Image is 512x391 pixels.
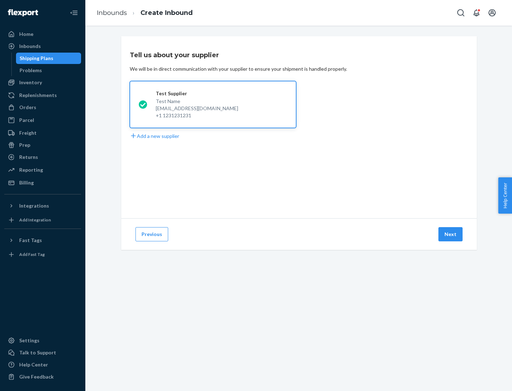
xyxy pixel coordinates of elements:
button: Give Feedback [4,371,81,382]
div: Problems [20,67,42,74]
button: Add a new supplier [130,132,179,140]
button: Next [438,227,463,241]
a: Freight [4,127,81,139]
div: Freight [19,129,37,136]
button: Open account menu [485,6,499,20]
div: Home [19,31,33,38]
a: Create Inbound [140,9,193,17]
a: Add Integration [4,214,81,226]
a: Parcel [4,114,81,126]
div: Integrations [19,202,49,209]
h3: Tell us about your supplier [130,50,219,60]
div: We will be in direct communication with your supplier to ensure your shipment is handled properly. [130,65,347,73]
div: Add Integration [19,217,51,223]
div: Prep [19,141,30,149]
a: Replenishments [4,90,81,101]
div: Billing [19,179,34,186]
div: Inbounds [19,43,41,50]
button: Close Navigation [67,6,81,20]
a: Prep [4,139,81,151]
a: Settings [4,335,81,346]
div: Add Fast Tag [19,251,45,257]
button: Fast Tags [4,235,81,246]
div: Talk to Support [19,349,56,356]
a: Returns [4,151,81,163]
img: Flexport logo [8,9,38,16]
button: Open notifications [469,6,484,20]
a: Inbounds [4,41,81,52]
a: Problems [16,65,81,76]
a: Orders [4,102,81,113]
div: Settings [19,337,39,344]
ol: breadcrumbs [91,2,198,23]
a: Shipping Plans [16,53,81,64]
div: Shipping Plans [20,55,53,62]
button: Previous [135,227,168,241]
div: Reporting [19,166,43,173]
a: Reporting [4,164,81,176]
a: Talk to Support [4,347,81,358]
div: Inventory [19,79,42,86]
div: Fast Tags [19,237,42,244]
a: Inventory [4,77,81,88]
a: Help Center [4,359,81,370]
div: Parcel [19,117,34,124]
a: Add Fast Tag [4,249,81,260]
button: Integrations [4,200,81,211]
div: Orders [19,104,36,111]
button: Open Search Box [454,6,468,20]
a: Inbounds [97,9,127,17]
div: Give Feedback [19,373,54,380]
a: Billing [4,177,81,188]
div: Help Center [19,361,48,368]
div: Replenishments [19,92,57,99]
button: Help Center [498,177,512,214]
a: Home [4,28,81,40]
div: Returns [19,154,38,161]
